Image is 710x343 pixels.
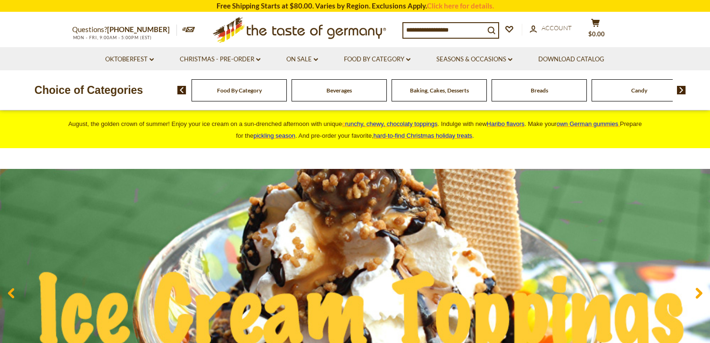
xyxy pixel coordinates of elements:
[345,120,437,127] span: runchy, chewy, chocolaty toppings
[542,24,572,32] span: Account
[538,54,604,65] a: Download Catalog
[557,120,618,127] span: own German gummies
[677,86,686,94] img: next arrow
[344,54,410,65] a: Food By Category
[410,87,469,94] a: Baking, Cakes, Desserts
[177,86,186,94] img: previous arrow
[326,87,352,94] a: Beverages
[427,1,494,10] a: Click here for details.
[530,23,572,33] a: Account
[557,120,620,127] a: own German gummies.
[253,132,295,139] a: pickling season
[374,132,473,139] a: hard-to-find Christmas holiday treats
[217,87,262,94] a: Food By Category
[72,35,152,40] span: MON - FRI, 9:00AM - 5:00PM (EST)
[180,54,260,65] a: Christmas - PRE-ORDER
[631,87,647,94] a: Candy
[107,25,170,33] a: [PHONE_NUMBER]
[374,132,474,139] span: .
[342,120,438,127] a: crunchy, chewy, chocolaty toppings
[487,120,525,127] a: Haribo flavors
[72,24,177,36] p: Questions?
[436,54,512,65] a: Seasons & Occasions
[68,120,642,139] span: August, the golden crown of summer! Enjoy your ice cream on a sun-drenched afternoon with unique ...
[531,87,548,94] a: Breads
[286,54,318,65] a: On Sale
[582,18,610,42] button: $0.00
[105,54,154,65] a: Oktoberfest
[588,30,605,38] span: $0.00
